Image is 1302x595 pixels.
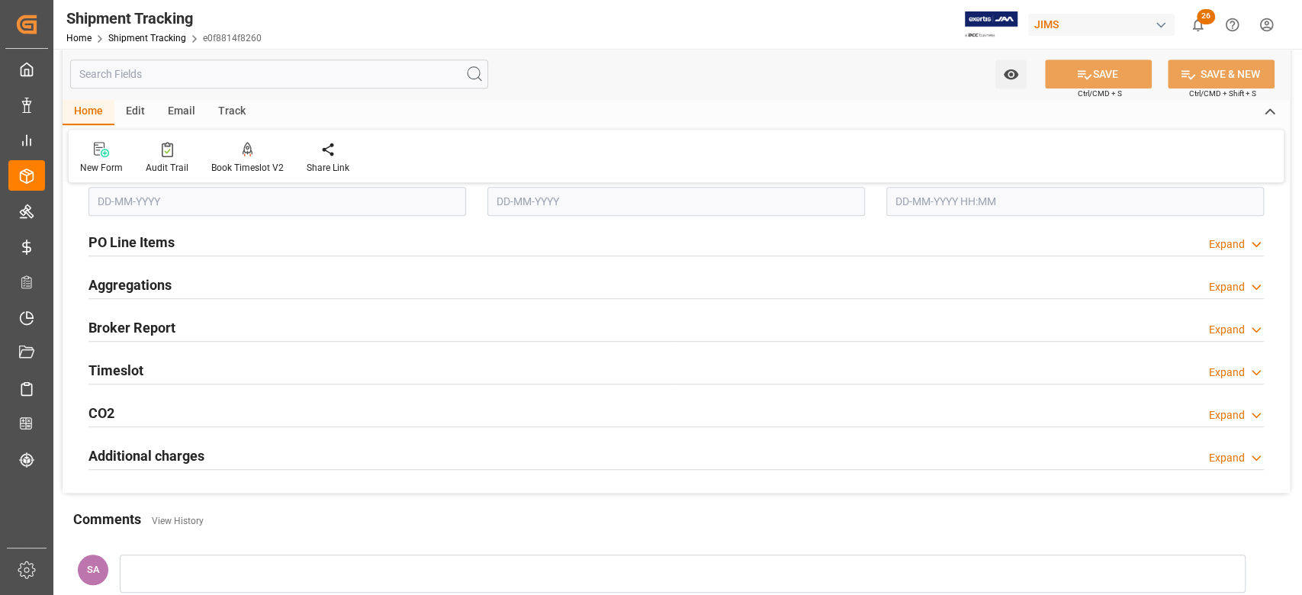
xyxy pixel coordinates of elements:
input: DD-MM-YYYY [487,187,865,216]
div: Book Timeslot V2 [211,161,284,175]
button: Help Center [1215,8,1249,42]
span: Ctrl/CMD + S [1078,88,1122,99]
span: Ctrl/CMD + Shift + S [1189,88,1256,99]
div: Edit [114,99,156,125]
div: Email [156,99,207,125]
span: SA [87,564,100,575]
button: JIMS [1028,10,1181,39]
a: Shipment Tracking [108,33,186,43]
input: DD-MM-YYYY [88,187,466,216]
h2: CO2 [88,403,114,423]
div: Home [63,99,114,125]
div: Shipment Tracking [66,7,262,30]
div: Track [207,99,257,125]
div: Expand [1209,407,1245,423]
button: SAVE [1045,59,1152,88]
a: View History [152,516,204,526]
div: Expand [1209,450,1245,466]
div: Audit Trail [146,161,188,175]
div: Expand [1209,279,1245,295]
a: Home [66,33,92,43]
h2: Broker Report [88,317,175,338]
div: New Form [80,161,123,175]
div: Expand [1209,322,1245,338]
h2: Aggregations [88,275,172,295]
h2: Comments [73,509,141,529]
span: 26 [1197,9,1215,24]
h2: PO Line Items [88,232,175,252]
h2: Timeslot [88,360,143,381]
input: DD-MM-YYYY HH:MM [886,187,1264,216]
div: Expand [1209,365,1245,381]
div: JIMS [1028,14,1175,36]
img: Exertis%20JAM%20-%20Email%20Logo.jpg_1722504956.jpg [965,11,1017,38]
div: Share Link [307,161,349,175]
button: SAVE & NEW [1168,59,1275,88]
input: Search Fields [70,59,488,88]
div: Expand [1209,236,1245,252]
button: open menu [995,59,1027,88]
button: show 26 new notifications [1181,8,1215,42]
h2: Additional charges [88,445,204,466]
